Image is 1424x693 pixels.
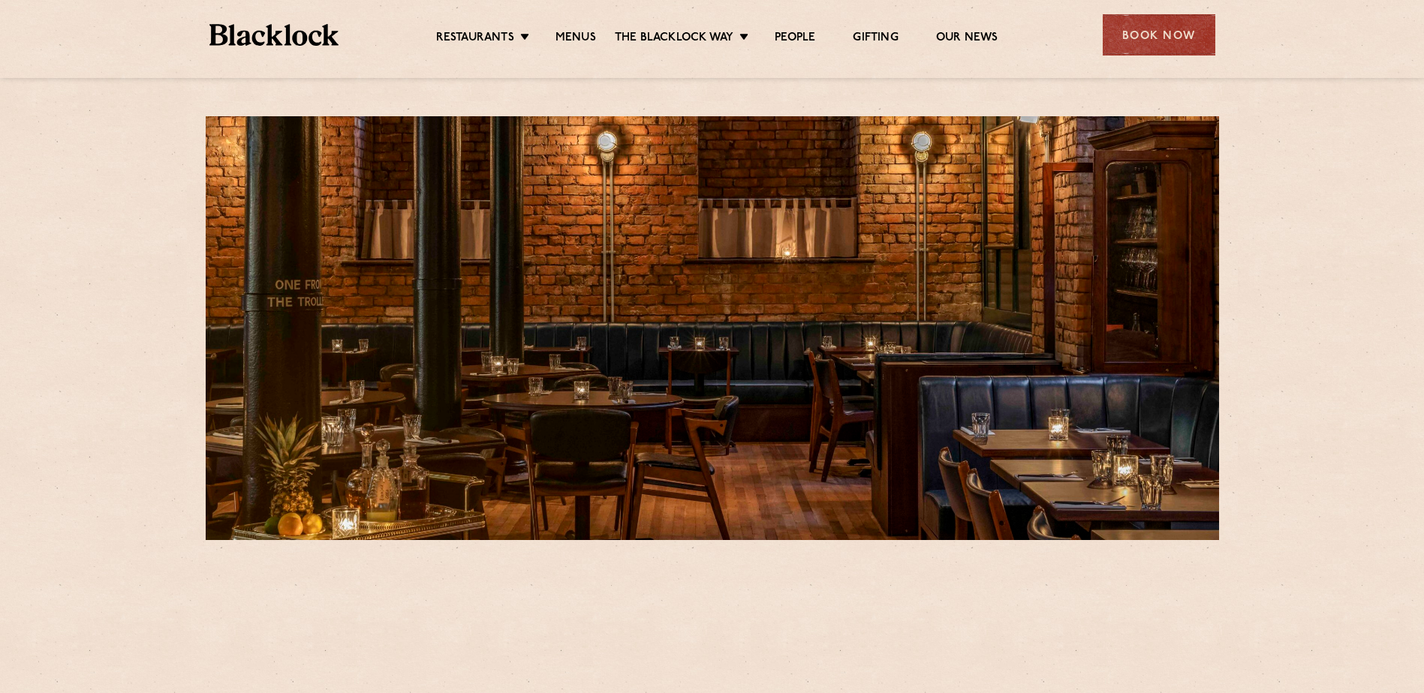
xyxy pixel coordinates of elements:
[209,24,339,46] img: BL_Textured_Logo-footer-cropped.svg
[775,31,815,47] a: People
[1103,14,1215,55] div: Book Now
[555,31,596,47] a: Menus
[615,31,733,47] a: The Blacklock Way
[936,31,998,47] a: Our News
[436,31,514,47] a: Restaurants
[853,31,898,47] a: Gifting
